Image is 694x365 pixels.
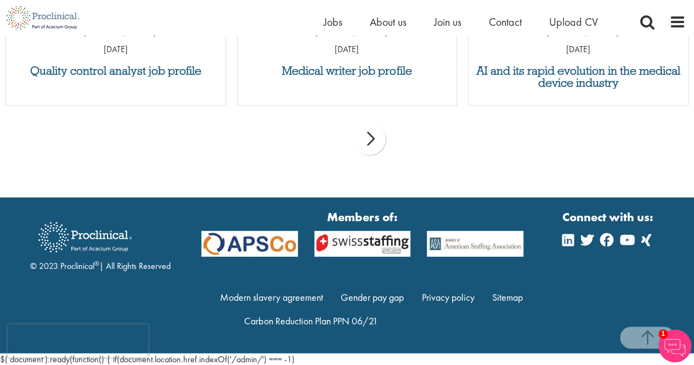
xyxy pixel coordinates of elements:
sup: ® [94,259,99,268]
a: Upload CV [549,15,598,29]
a: Contact [489,15,522,29]
strong: Connect with us: [562,209,656,226]
img: Proclinical Recruitment [30,215,140,260]
div: next [353,122,386,155]
a: Modern slavery agreement [220,291,323,304]
a: AI and its rapid evolution in the medical device industry [474,65,682,89]
div: © 2023 Proclinical | All Rights Reserved [30,214,171,273]
a: Medical writer job profile [243,65,452,77]
a: Quality control analyst job profile [12,65,220,77]
p: [DATE] [6,43,225,56]
a: Join us [434,15,461,29]
span: 1 [658,329,668,339]
p: [DATE] [238,43,457,56]
a: Sitemap [492,291,523,304]
a: Carbon Reduction Plan PPN 06/21 [244,315,377,327]
a: About us [370,15,407,29]
strong: Members of: [201,209,524,226]
img: Chatbot [658,329,691,362]
a: Privacy policy [422,291,475,304]
p: [DATE] [469,43,688,56]
img: APSCo [419,231,532,257]
a: Jobs [324,15,342,29]
img: APSCo [306,231,419,257]
iframe: reCAPTCHA [8,324,148,357]
img: APSCo [193,231,306,257]
a: Gender pay gap [341,291,404,304]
